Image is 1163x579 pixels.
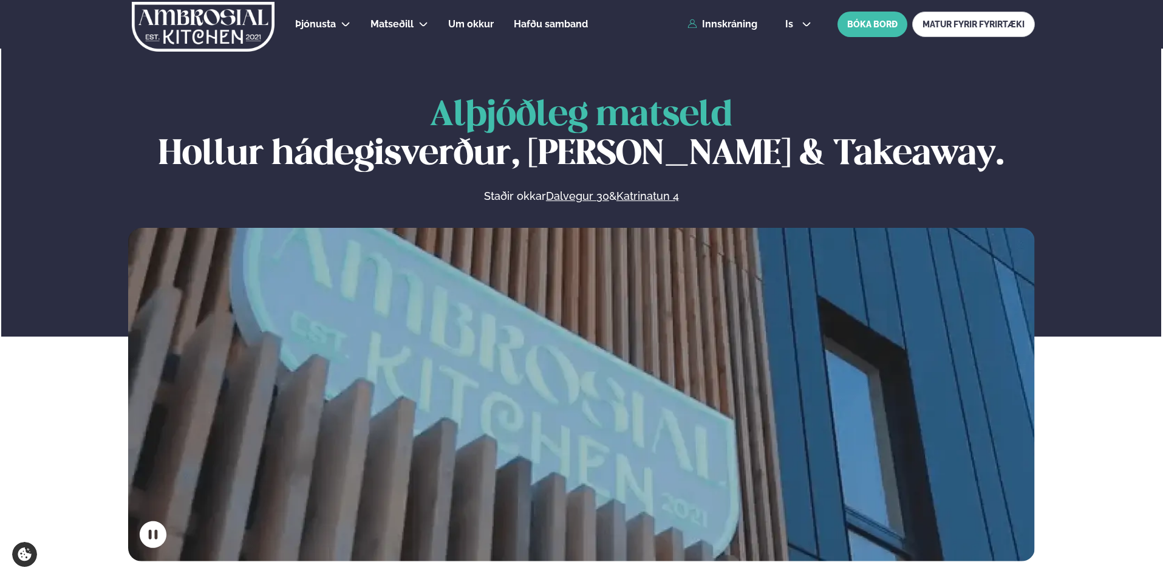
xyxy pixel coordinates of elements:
[448,17,494,32] a: Um okkur
[616,189,679,204] a: Katrinatun 4
[12,542,37,567] a: Cookie settings
[295,18,336,30] span: Þjónusta
[430,99,732,132] span: Alþjóðleg matseld
[546,189,609,204] a: Dalvegur 30
[448,18,494,30] span: Um okkur
[687,19,757,30] a: Innskráning
[128,97,1035,174] h1: Hollur hádegisverður, [PERSON_NAME] & Takeaway.
[131,2,276,52] img: logo
[785,19,797,29] span: is
[370,17,414,32] a: Matseðill
[295,17,336,32] a: Þjónusta
[352,189,811,204] p: Staðir okkar &
[837,12,907,37] button: BÓKA BORÐ
[514,18,588,30] span: Hafðu samband
[776,19,821,29] button: is
[514,17,588,32] a: Hafðu samband
[370,18,414,30] span: Matseðill
[912,12,1035,37] a: MATUR FYRIR FYRIRTÆKI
